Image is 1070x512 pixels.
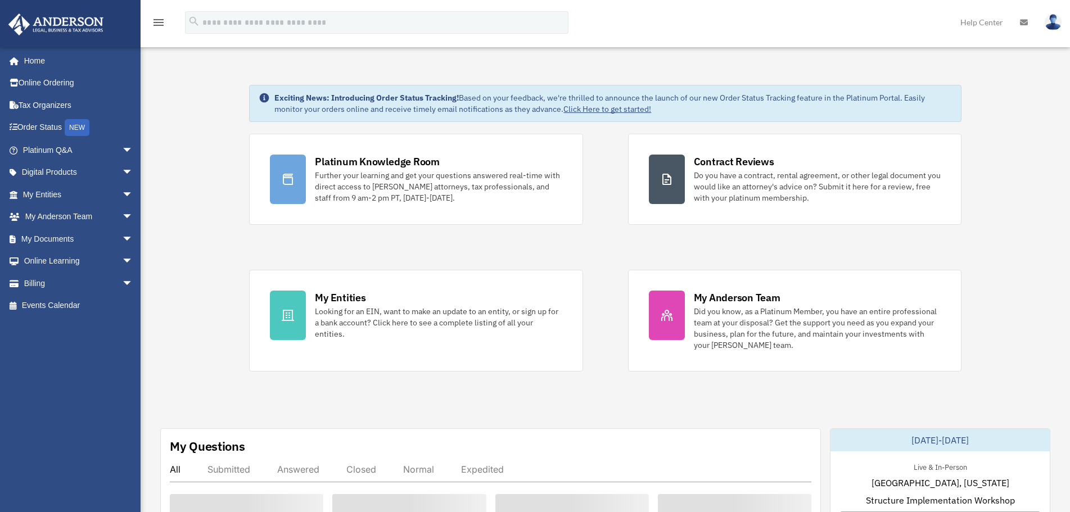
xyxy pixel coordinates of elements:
span: arrow_drop_down [122,228,145,251]
div: Further your learning and get your questions answered real-time with direct access to [PERSON_NAM... [315,170,562,203]
div: Did you know, as a Platinum Member, you have an entire professional team at your disposal? Get th... [694,306,941,351]
div: My Questions [170,438,245,455]
span: Structure Implementation Workshop [866,493,1015,507]
strong: Exciting News: Introducing Order Status Tracking! [274,93,459,103]
span: arrow_drop_down [122,183,145,206]
a: Order StatusNEW [8,116,150,139]
div: Live & In-Person [905,460,976,472]
div: Do you have a contract, rental agreement, or other legal document you would like an attorney's ad... [694,170,941,203]
span: [GEOGRAPHIC_DATA], [US_STATE] [872,476,1009,490]
span: arrow_drop_down [122,139,145,162]
div: Contract Reviews [694,155,774,169]
span: arrow_drop_down [122,250,145,273]
div: [DATE]-[DATE] [830,429,1050,451]
a: My Entitiesarrow_drop_down [8,183,150,206]
img: User Pic [1045,14,1062,30]
i: search [188,15,200,28]
a: Platinum Knowledge Room Further your learning and get your questions answered real-time with dire... [249,134,583,225]
div: Looking for an EIN, want to make an update to an entity, or sign up for a bank account? Click her... [315,306,562,339]
a: Click Here to get started! [563,104,651,114]
img: Anderson Advisors Platinum Portal [5,13,107,35]
a: My Documentsarrow_drop_down [8,228,150,250]
a: Digital Productsarrow_drop_down [8,161,150,184]
a: My Anderson Teamarrow_drop_down [8,206,150,228]
a: menu [152,20,165,29]
div: Answered [277,464,319,475]
a: Events Calendar [8,294,150,317]
a: Tax Organizers [8,94,150,116]
div: My Anderson Team [694,291,780,305]
div: Based on your feedback, we're thrilled to announce the launch of our new Order Status Tracking fe... [274,92,951,115]
a: Home [8,49,145,72]
a: My Entities Looking for an EIN, want to make an update to an entity, or sign up for a bank accoun... [249,270,583,371]
div: Closed [346,464,376,475]
span: arrow_drop_down [122,206,145,229]
i: menu [152,16,165,29]
div: All [170,464,180,475]
a: Platinum Q&Aarrow_drop_down [8,139,150,161]
div: Normal [403,464,434,475]
a: Online Learningarrow_drop_down [8,250,150,273]
a: My Anderson Team Did you know, as a Platinum Member, you have an entire professional team at your... [628,270,961,371]
a: Contract Reviews Do you have a contract, rental agreement, or other legal document you would like... [628,134,961,225]
div: Expedited [461,464,504,475]
div: Platinum Knowledge Room [315,155,440,169]
span: arrow_drop_down [122,161,145,184]
div: My Entities [315,291,365,305]
span: arrow_drop_down [122,272,145,295]
a: Billingarrow_drop_down [8,272,150,294]
div: Submitted [207,464,250,475]
a: Online Ordering [8,72,150,94]
div: NEW [65,119,89,136]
